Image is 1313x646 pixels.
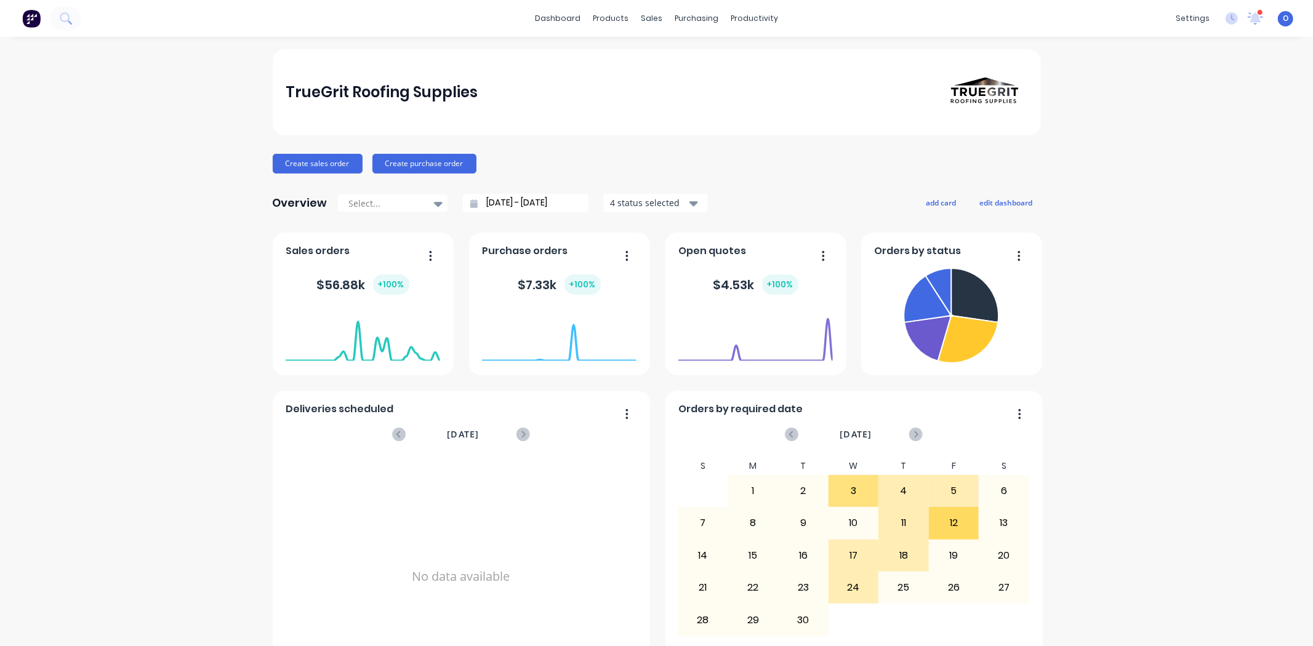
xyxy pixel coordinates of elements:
div: 25 [879,572,928,603]
div: 17 [829,540,878,571]
span: O [1283,13,1288,24]
div: M [728,457,779,475]
div: 16 [779,540,828,571]
div: 28 [678,604,728,635]
button: Create sales order [273,154,363,173]
div: settings [1170,9,1216,28]
div: 30 [779,604,828,635]
div: T [878,457,929,475]
button: edit dashboard [972,194,1041,210]
div: 3 [829,476,878,506]
span: Orders by status [874,244,961,258]
div: 22 [729,572,778,603]
div: purchasing [669,9,725,28]
div: 6 [979,476,1029,506]
img: TrueGrit Roofing Supplies [941,49,1027,135]
div: 9 [779,508,828,538]
div: 4 [879,476,928,506]
button: add card [918,194,965,210]
span: Sales orders [286,244,350,258]
div: $ 7.33k [518,274,601,295]
div: 1 [729,476,778,506]
div: 7 [678,508,728,538]
span: [DATE] [447,428,479,441]
div: T [778,457,829,475]
div: 15 [729,540,778,571]
div: 29 [729,604,778,635]
div: 11 [879,508,928,538]
a: dashboard [529,9,587,28]
div: S [979,457,1029,475]
div: S [678,457,728,475]
button: 4 status selected [603,194,708,212]
div: 4 status selected [610,196,688,209]
div: 21 [678,572,728,603]
div: 2 [779,476,828,506]
div: $ 4.53k [713,274,798,295]
span: [DATE] [840,428,872,441]
button: Create purchase order [372,154,476,173]
span: Open quotes [678,244,746,258]
img: Factory [22,9,41,28]
div: + 100 % [373,274,409,295]
div: 10 [829,508,878,538]
div: 19 [930,540,979,571]
div: TrueGrit Roofing Supplies [286,80,478,105]
div: 14 [678,540,728,571]
div: 27 [979,572,1029,603]
span: Purchase orders [482,244,568,258]
div: 20 [979,540,1029,571]
div: 8 [729,508,778,538]
div: 24 [829,572,878,603]
div: 12 [930,508,979,538]
div: + 100 % [762,274,798,295]
div: Overview [273,191,327,215]
div: 26 [930,572,979,603]
div: productivity [725,9,784,28]
div: F [929,457,979,475]
div: W [829,457,879,475]
div: 23 [779,572,828,603]
div: 18 [879,540,928,571]
div: $ 56.88k [317,274,409,295]
div: 13 [979,508,1029,538]
div: 5 [930,476,979,506]
div: products [587,9,635,28]
div: sales [635,9,669,28]
div: + 100 % [564,274,601,295]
